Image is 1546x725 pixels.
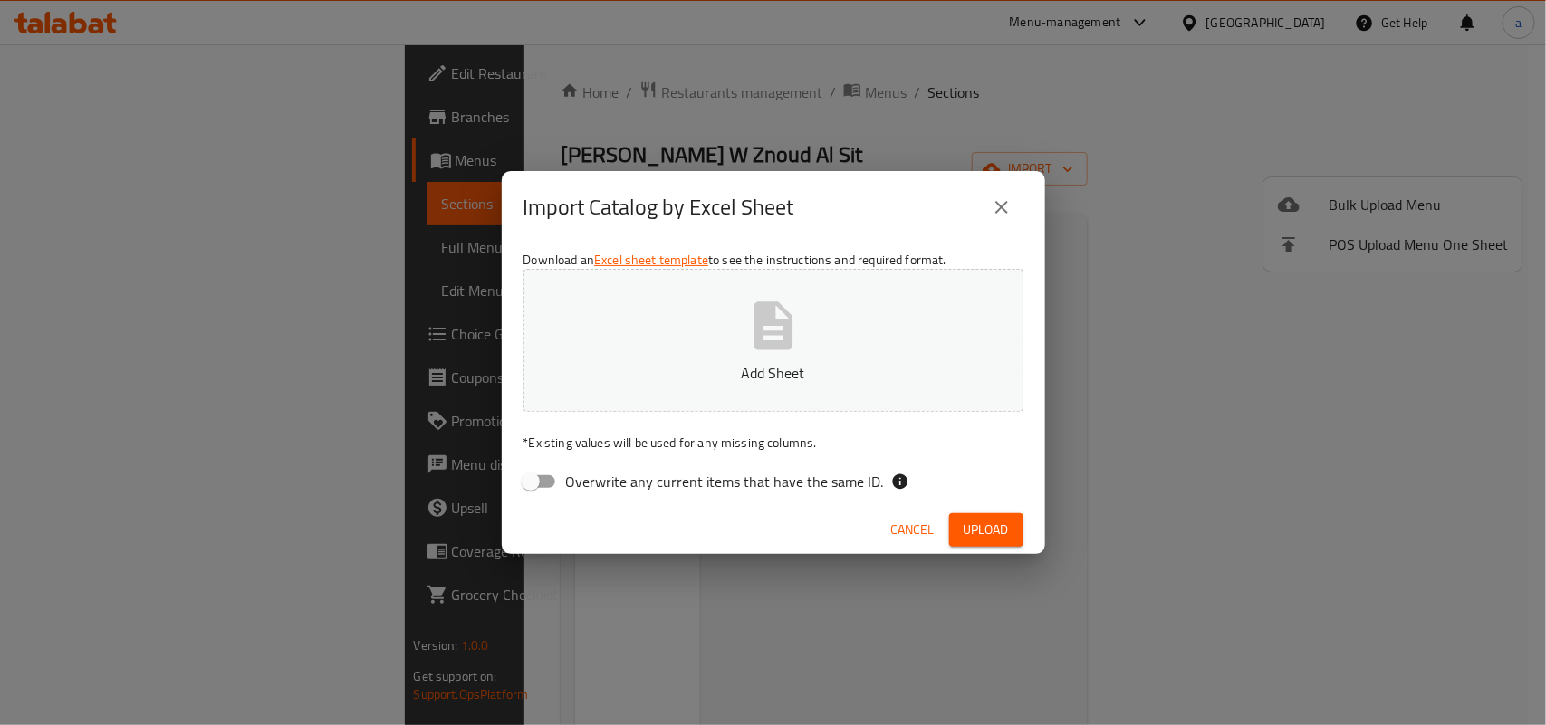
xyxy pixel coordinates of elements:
[891,472,909,491] svg: If the overwrite option isn't selected, then the items that match an existing ID will be ignored ...
[594,248,708,272] a: Excel sheet template
[523,193,794,222] h2: Import Catalog by Excel Sheet
[884,513,942,547] button: Cancel
[523,269,1023,412] button: Add Sheet
[552,362,995,384] p: Add Sheet
[523,434,1023,452] p: Existing values will be used for any missing columns.
[502,243,1045,506] div: Download an to see the instructions and required format.
[980,186,1023,229] button: close
[891,519,935,541] span: Cancel
[566,471,884,492] span: Overwrite any current items that have the same ID.
[964,519,1009,541] span: Upload
[949,513,1023,547] button: Upload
